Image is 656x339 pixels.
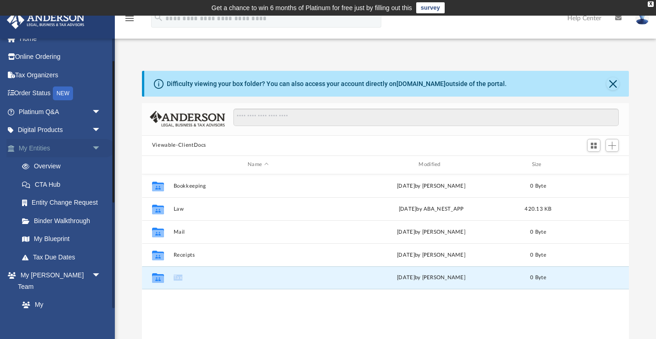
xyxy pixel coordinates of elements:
a: Tax Due Dates [13,248,115,266]
button: Add [605,139,619,152]
a: Order StatusNEW [6,84,115,103]
button: Mail [173,229,342,235]
a: My Entitiesarrow_drop_down [6,139,115,157]
input: Search files and folders [233,109,619,126]
button: Switch to Grid View [587,139,601,152]
a: Binder Walkthrough [13,212,115,230]
div: Get a chance to win 6 months of Platinum for free just by filling out this [211,2,412,13]
div: Name [173,161,342,169]
button: Law [173,206,342,212]
a: menu [124,17,135,24]
a: Online Ordering [6,48,115,66]
a: Tax Organizers [6,66,115,84]
a: Digital Productsarrow_drop_down [6,121,115,139]
a: Platinum Q&Aarrow_drop_down [6,103,115,121]
span: arrow_drop_down [92,139,110,158]
a: [DOMAIN_NAME] [396,80,446,87]
div: Modified [346,161,516,169]
div: close [648,1,654,7]
span: 0 Byte [530,252,546,257]
div: [DATE] by [PERSON_NAME] [346,251,515,259]
div: id [146,161,169,169]
a: survey [416,2,445,13]
span: 0 Byte [530,229,546,234]
div: [DATE] by [PERSON_NAME] [346,274,515,282]
a: My [PERSON_NAME] Team [13,296,106,337]
a: Overview [13,157,115,176]
a: My Blueprint [13,230,110,248]
img: User Pic [635,11,649,25]
div: NEW [53,86,73,100]
div: id [560,161,625,169]
span: arrow_drop_down [92,121,110,140]
img: Anderson Advisors Platinum Portal [4,11,87,29]
button: Close [606,77,619,90]
span: arrow_drop_down [92,266,110,285]
a: My [PERSON_NAME] Teamarrow_drop_down [6,266,110,296]
button: Tax [173,275,342,281]
span: 420.13 KB [525,206,551,211]
span: 0 Byte [530,183,546,188]
div: [DATE] by [PERSON_NAME] [346,228,515,236]
button: Bookkeeping [173,183,342,189]
div: Size [520,161,556,169]
div: [DATE] by [PERSON_NAME] [346,182,515,190]
div: Difficulty viewing your box folder? You can also access your account directly on outside of the p... [167,79,507,89]
a: CTA Hub [13,175,115,194]
span: 0 Byte [530,275,546,280]
div: [DATE] by ABA_NEST_APP [346,205,515,213]
span: arrow_drop_down [92,103,110,121]
i: search [153,12,164,23]
button: Viewable-ClientDocs [152,141,206,149]
a: Entity Change Request [13,194,115,212]
button: Receipts [173,252,342,258]
i: menu [124,13,135,24]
